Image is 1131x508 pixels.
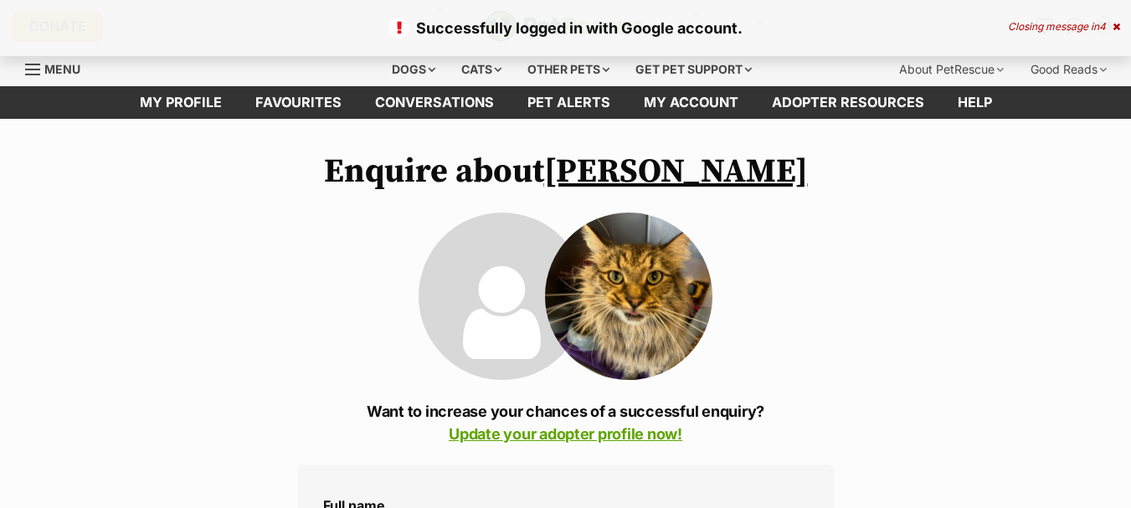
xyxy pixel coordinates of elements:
[25,53,92,83] a: Menu
[624,53,763,86] div: Get pet support
[755,86,941,119] a: Adopter resources
[44,62,80,76] span: Menu
[298,400,834,445] p: Want to increase your chances of a successful enquiry?
[627,86,755,119] a: My account
[544,151,808,192] a: [PERSON_NAME]
[511,86,627,119] a: Pet alerts
[545,213,712,380] img: Rodney
[358,86,511,119] a: conversations
[449,425,682,443] a: Update your adopter profile now!
[887,53,1015,86] div: About PetRescue
[941,86,1009,119] a: Help
[380,53,447,86] div: Dogs
[516,53,621,86] div: Other pets
[123,86,239,119] a: My profile
[239,86,358,119] a: Favourites
[1019,53,1118,86] div: Good Reads
[450,53,513,86] div: Cats
[298,152,834,191] h1: Enquire about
